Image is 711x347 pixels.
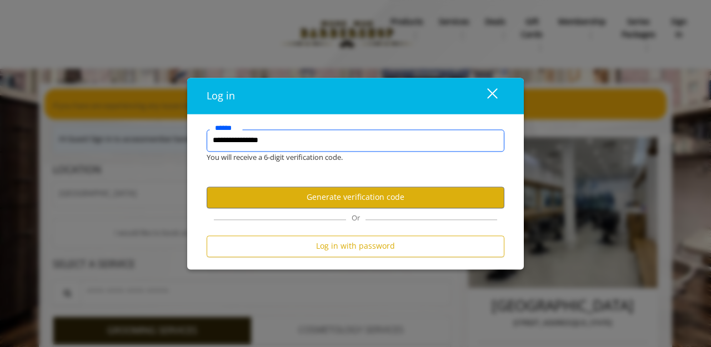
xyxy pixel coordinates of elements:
[346,213,365,223] span: Or
[474,88,497,104] div: close dialog
[467,84,504,107] button: close dialog
[207,89,235,102] span: Log in
[207,187,504,208] button: Generate verification code
[198,152,496,163] div: You will receive a 6-digit verification code.
[207,235,504,257] button: Log in with password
